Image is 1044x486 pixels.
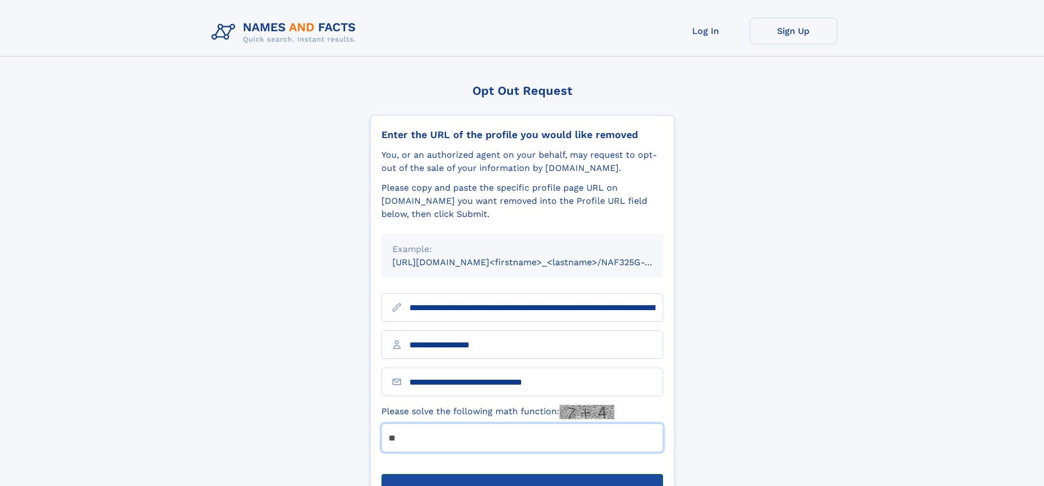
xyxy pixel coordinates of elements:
[392,243,652,256] div: Example:
[381,129,663,141] div: Enter the URL of the profile you would like removed
[750,18,837,44] a: Sign Up
[370,84,675,98] div: Opt Out Request
[662,18,750,44] a: Log In
[381,405,614,419] label: Please solve the following math function:
[207,18,365,47] img: Logo Names and Facts
[392,257,684,267] small: [URL][DOMAIN_NAME]<firstname>_<lastname>/NAF325G-xxxxxxxx
[381,181,663,221] div: Please copy and paste the specific profile page URL on [DOMAIN_NAME] you want removed into the Pr...
[381,148,663,175] div: You, or an authorized agent on your behalf, may request to opt-out of the sale of your informatio...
